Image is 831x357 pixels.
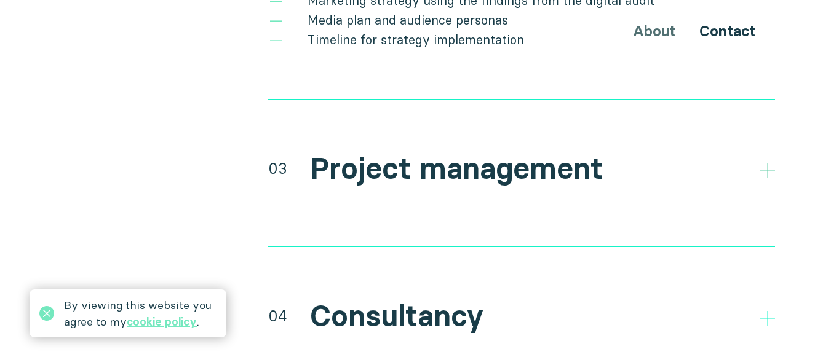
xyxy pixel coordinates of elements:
[268,305,287,327] div: 04
[268,10,775,30] li: Media plan and audience personas
[699,22,755,40] a: Contact
[64,297,217,330] div: By viewing this website you agree to my .
[310,299,483,334] h2: Consultancy
[127,315,197,329] a: cookie policy
[268,157,287,179] div: 03
[310,151,603,187] h2: Project management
